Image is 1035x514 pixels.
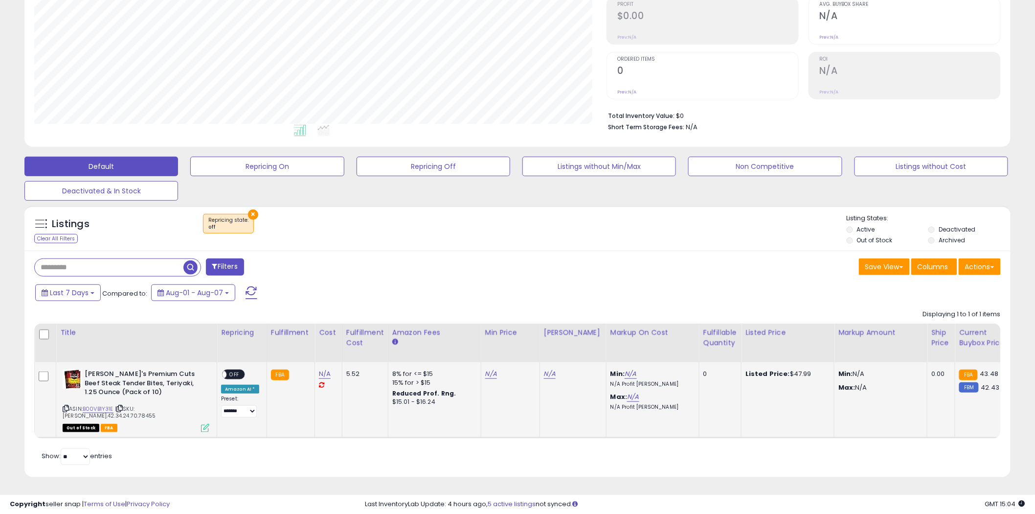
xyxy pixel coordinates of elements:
[24,181,178,201] button: Deactivated & In Stock
[745,370,827,378] div: $47.99
[985,499,1025,509] span: 2025-08-15 15:04 GMT
[85,370,203,399] b: [PERSON_NAME]'s Premium Cuts Beef Steak Tender Bites, Teriyaki, 1.25 Ounce (Pack of 10)
[625,369,636,379] a: N/A
[617,34,636,40] small: Prev: N/A
[959,258,1001,275] button: Actions
[84,499,125,509] a: Terms of Use
[63,424,99,432] span: All listings that are currently out of stock and unavailable for purchase on Amazon
[485,327,536,338] div: Min Price
[610,369,625,378] b: Min:
[42,451,112,461] span: Show: entries
[392,338,398,347] small: Amazon Fees.
[271,370,289,380] small: FBA
[392,327,477,338] div: Amazon Fees
[206,258,244,276] button: Filters
[838,383,920,392] p: N/A
[127,499,170,509] a: Privacy Policy
[923,310,1001,319] div: Displaying 1 to 1 of 1 items
[688,157,842,176] button: Non Competitive
[392,370,473,378] div: 8% for <= $15
[608,109,993,121] li: $0
[544,369,556,379] a: N/A
[627,392,639,402] a: N/A
[610,404,692,411] p: N/A Profit [PERSON_NAME]
[617,57,798,62] span: Ordered Items
[190,157,344,176] button: Repricing On
[63,370,82,389] img: 51zDpvP8-IL._SL40_.jpg
[981,383,1000,392] span: 42.43
[221,327,263,338] div: Repricing
[606,324,699,362] th: The percentage added to the cost of goods (COGS) that forms the calculator for Min & Max prices.
[346,370,381,378] div: 5.52
[703,370,734,378] div: 0
[745,369,790,378] b: Listed Price:
[931,327,951,348] div: Ship Price
[859,258,910,275] button: Save View
[52,217,90,231] h5: Listings
[488,499,536,509] a: 5 active listings
[544,327,602,338] div: [PERSON_NAME]
[34,234,78,243] div: Clear All Filters
[939,225,975,234] label: Deactivated
[83,405,113,413] a: B00VB1Y31E
[102,289,147,298] span: Compared to:
[60,327,213,338] div: Title
[221,385,259,394] div: Amazon AI *
[857,236,893,244] label: Out of Stock
[617,89,636,95] small: Prev: N/A
[221,396,259,418] div: Preset:
[959,382,978,393] small: FBM
[522,157,676,176] button: Listings without Min/Max
[686,122,697,132] span: N/A
[838,327,923,338] div: Markup Amount
[208,224,248,231] div: off
[101,424,117,432] span: FBA
[745,327,830,338] div: Listed Price
[819,65,1000,78] h2: N/A
[703,327,737,348] div: Fulfillable Quantity
[365,500,1025,509] div: Last InventoryLab Update: 4 hours ago, not synced.
[847,214,1011,223] p: Listing States:
[319,369,331,379] a: N/A
[819,10,1000,23] h2: N/A
[610,381,692,388] p: N/A Profit [PERSON_NAME]
[931,370,947,378] div: 0.00
[63,370,209,431] div: ASIN:
[346,327,384,348] div: Fulfillment Cost
[35,284,101,301] button: Last 7 Days
[857,225,875,234] label: Active
[617,65,798,78] h2: 0
[357,157,510,176] button: Repricing Off
[610,327,695,338] div: Markup on Cost
[226,371,242,379] span: OFF
[271,327,311,338] div: Fulfillment
[485,369,497,379] a: N/A
[208,216,248,231] span: Repricing state :
[959,370,977,380] small: FBA
[319,327,338,338] div: Cost
[10,499,45,509] strong: Copyright
[617,2,798,7] span: Profit
[819,57,1000,62] span: ROI
[24,157,178,176] button: Default
[819,2,1000,7] span: Avg. Buybox Share
[819,89,838,95] small: Prev: N/A
[151,284,235,301] button: Aug-01 - Aug-07
[855,157,1008,176] button: Listings without Cost
[610,392,628,401] b: Max:
[50,288,89,298] span: Last 7 Days
[838,369,853,378] strong: Min:
[980,369,999,378] span: 43.48
[838,370,920,378] p: N/A
[248,210,258,220] button: ×
[608,112,675,120] b: Total Inventory Value:
[819,34,838,40] small: Prev: N/A
[939,236,965,244] label: Archived
[617,10,798,23] h2: $0.00
[392,398,473,406] div: $15.01 - $16.24
[166,288,223,298] span: Aug-01 - Aug-07
[392,378,473,387] div: 15% for > $15
[911,258,957,275] button: Columns
[10,500,170,509] div: seller snap | |
[959,327,1010,348] div: Current Buybox Price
